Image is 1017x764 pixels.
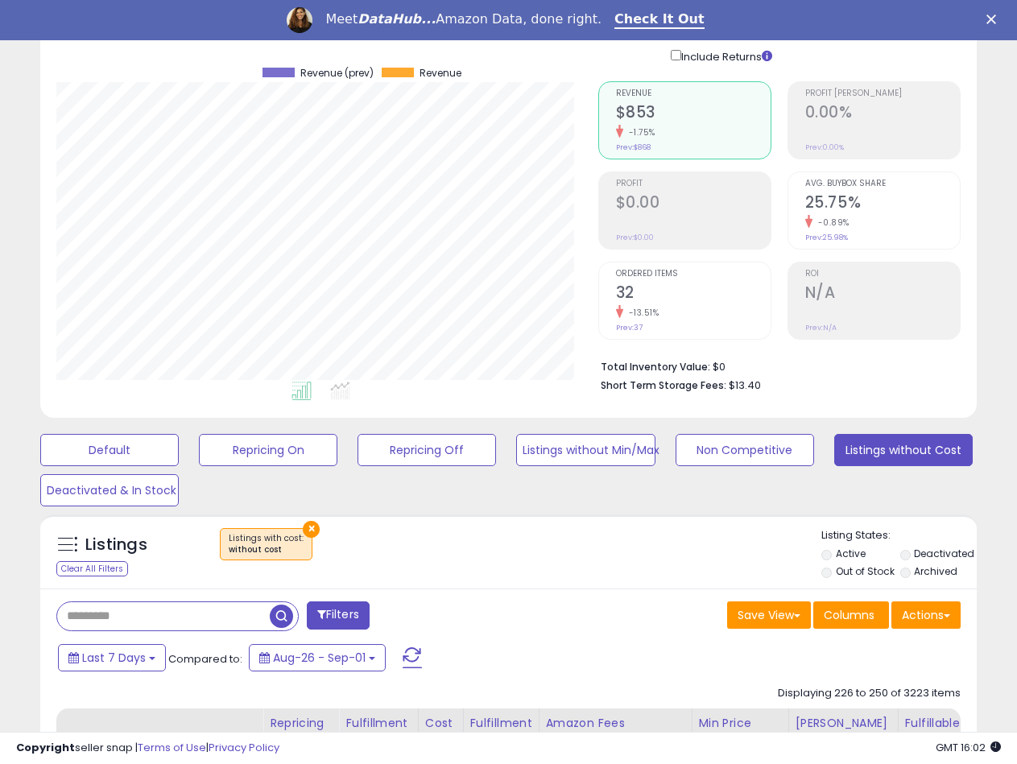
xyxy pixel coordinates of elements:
[470,715,532,749] div: Fulfillment Cost
[659,47,792,65] div: Include Returns
[676,434,814,466] button: Non Competitive
[905,715,961,749] div: Fulfillable Quantity
[601,360,710,374] b: Total Inventory Value:
[420,68,461,79] span: Revenue
[325,11,602,27] div: Meet Amazon Data, done right.
[425,715,457,732] div: Cost
[805,323,837,332] small: Prev: N/A
[623,126,655,138] small: -1.75%
[5,715,256,732] div: Title
[614,11,705,29] a: Check It Out
[229,544,304,555] div: without cost
[616,180,771,188] span: Profit
[805,142,844,152] small: Prev: 0.00%
[834,434,973,466] button: Listings without Cost
[805,283,960,305] h2: N/A
[778,686,961,701] div: Displaying 226 to 250 of 3223 items
[270,715,332,732] div: Repricing
[229,532,304,556] span: Listings with cost :
[209,740,279,755] a: Privacy Policy
[805,193,960,215] h2: 25.75%
[249,644,386,671] button: Aug-26 - Sep-01
[358,11,436,27] i: DataHub...
[805,103,960,125] h2: 0.00%
[168,651,242,667] span: Compared to:
[616,323,643,332] small: Prev: 37
[516,434,655,466] button: Listings without Min/Max
[40,474,179,506] button: Deactivated & In Stock
[300,68,374,79] span: Revenue (prev)
[914,564,957,578] label: Archived
[812,217,850,229] small: -0.89%
[796,715,891,732] div: [PERSON_NAME]
[16,740,75,755] strong: Copyright
[601,356,949,375] li: $0
[616,142,651,152] small: Prev: $868
[85,534,147,556] h5: Listings
[82,650,146,666] span: Last 7 Days
[16,741,279,756] div: seller snap | |
[616,233,654,242] small: Prev: $0.00
[699,715,782,732] div: Min Price
[824,607,874,623] span: Columns
[836,564,895,578] label: Out of Stock
[914,547,974,560] label: Deactivated
[616,193,771,215] h2: $0.00
[891,601,961,629] button: Actions
[805,270,960,279] span: ROI
[805,89,960,98] span: Profit [PERSON_NAME]
[813,601,889,629] button: Columns
[836,547,866,560] label: Active
[273,650,366,666] span: Aug-26 - Sep-01
[345,715,411,732] div: Fulfillment
[58,644,166,671] button: Last 7 Days
[56,561,128,576] div: Clear All Filters
[307,601,370,630] button: Filters
[199,434,337,466] button: Repricing On
[727,601,811,629] button: Save View
[805,180,960,188] span: Avg. Buybox Share
[601,378,726,392] b: Short Term Storage Fees:
[616,270,771,279] span: Ordered Items
[546,715,685,732] div: Amazon Fees
[287,7,312,33] img: Profile image for Georgie
[138,740,206,755] a: Terms of Use
[616,283,771,305] h2: 32
[623,307,659,319] small: -13.51%
[821,528,977,543] p: Listing States:
[986,14,1003,24] div: Close
[616,89,771,98] span: Revenue
[40,434,179,466] button: Default
[358,434,496,466] button: Repricing Off
[729,378,761,393] span: $13.40
[805,233,848,242] small: Prev: 25.98%
[936,740,1001,755] span: 2025-09-9 16:02 GMT
[303,521,320,538] button: ×
[616,103,771,125] h2: $853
